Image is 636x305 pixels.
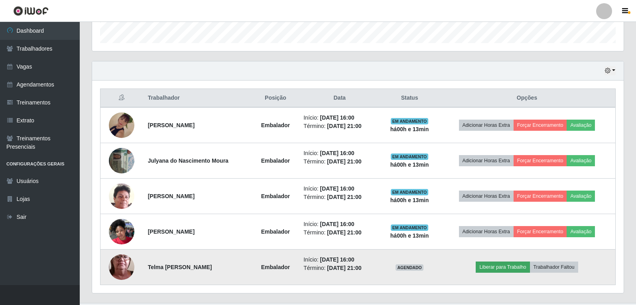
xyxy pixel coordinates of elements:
[261,264,290,270] strong: Embalador
[261,122,290,128] strong: Embalador
[327,229,361,236] time: [DATE] 21:00
[320,256,354,263] time: [DATE] 16:00
[390,197,429,203] strong: há 00 h e 13 min
[530,262,578,273] button: Trabalhador Faltou
[303,185,376,193] li: Início:
[327,265,361,271] time: [DATE] 21:00
[320,221,354,227] time: [DATE] 16:00
[320,150,354,156] time: [DATE] 16:00
[396,264,423,271] span: AGENDADO
[380,89,439,108] th: Status
[143,89,252,108] th: Trabalhador
[303,114,376,122] li: Início:
[567,120,595,131] button: Avaliação
[148,157,228,164] strong: Julyana do Nascimento Moura
[109,169,134,223] img: 1712661198505.jpeg
[109,239,134,295] img: 1744294731442.jpeg
[261,157,290,164] strong: Embalador
[109,214,134,248] img: 1719358783577.jpeg
[390,232,429,239] strong: há 00 h e 13 min
[327,194,361,200] time: [DATE] 21:00
[459,155,514,166] button: Adicionar Horas Extra
[439,89,616,108] th: Opções
[13,6,49,16] img: CoreUI Logo
[148,122,195,128] strong: [PERSON_NAME]
[303,157,376,166] li: Término:
[320,114,354,121] time: [DATE] 16:00
[514,191,567,202] button: Forçar Encerramento
[514,226,567,237] button: Forçar Encerramento
[303,264,376,272] li: Término:
[320,185,354,192] time: [DATE] 16:00
[252,89,299,108] th: Posição
[391,189,429,195] span: EM ANDAMENTO
[148,228,195,235] strong: [PERSON_NAME]
[567,155,595,166] button: Avaliação
[109,102,134,148] img: 1705758953122.jpeg
[390,161,429,168] strong: há 00 h e 13 min
[148,264,212,270] strong: Telma [PERSON_NAME]
[391,153,429,160] span: EM ANDAMENTO
[148,193,195,199] strong: [PERSON_NAME]
[303,256,376,264] li: Início:
[303,149,376,157] li: Início:
[327,123,361,129] time: [DATE] 21:00
[391,118,429,124] span: EM ANDAMENTO
[261,228,290,235] strong: Embalador
[303,193,376,201] li: Término:
[476,262,530,273] button: Liberar para Trabalho
[390,126,429,132] strong: há 00 h e 13 min
[459,191,514,202] button: Adicionar Horas Extra
[303,228,376,237] li: Término:
[391,224,429,231] span: EM ANDAMENTO
[514,120,567,131] button: Forçar Encerramento
[459,226,514,237] button: Adicionar Horas Extra
[514,155,567,166] button: Forçar Encerramento
[327,158,361,165] time: [DATE] 21:00
[261,193,290,199] strong: Embalador
[303,122,376,130] li: Término:
[303,220,376,228] li: Início:
[567,191,595,202] button: Avaliação
[109,144,134,177] img: 1752452635065.jpeg
[299,89,380,108] th: Data
[567,226,595,237] button: Avaliação
[459,120,514,131] button: Adicionar Horas Extra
